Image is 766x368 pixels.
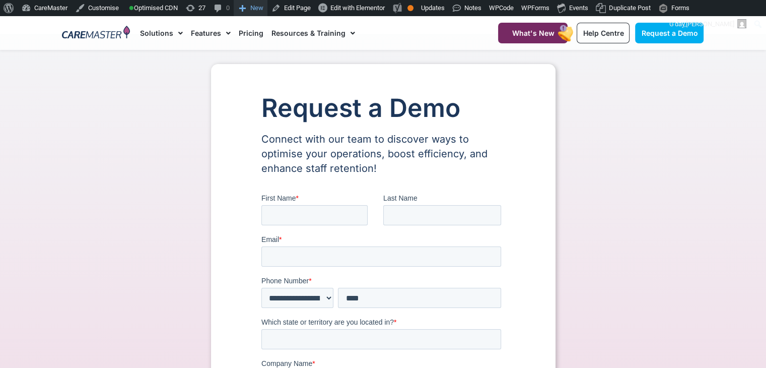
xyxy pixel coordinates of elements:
a: Resources & Training [271,16,355,50]
h1: Request a Demo [261,94,505,122]
a: What's New [498,23,568,43]
img: CareMaster Logo [62,26,130,41]
a: Help Centre [577,23,630,43]
a: Pricing [239,16,263,50]
nav: Menu [140,16,473,50]
span: Help Centre [583,29,623,37]
div: OK [407,5,413,11]
span: Edit with Elementor [330,4,385,12]
a: Solutions [140,16,183,50]
span: [PERSON_NAME] [686,20,734,28]
p: Connect with our team to discover ways to optimise your operations, boost efficiency, and enhance... [261,132,505,176]
span: What's New [512,29,554,37]
span: Last Name [122,1,156,9]
a: G'day, [666,16,750,32]
a: Features [191,16,231,50]
span: Request a Demo [641,29,698,37]
a: Request a Demo [635,23,704,43]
